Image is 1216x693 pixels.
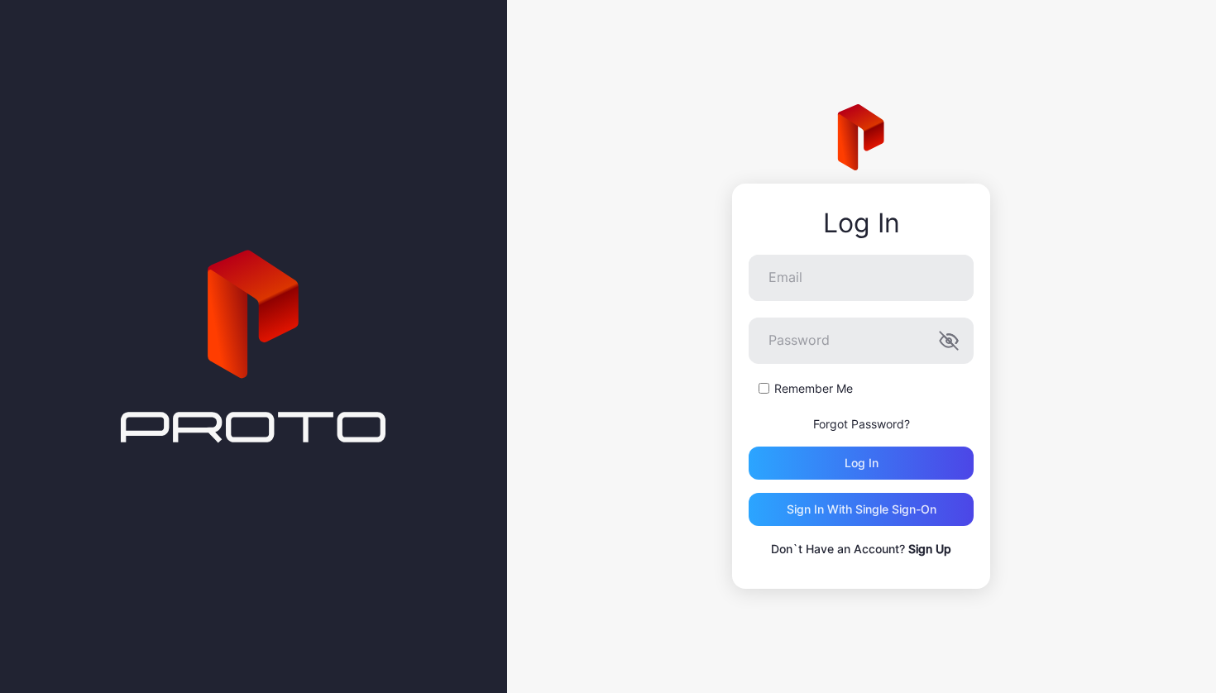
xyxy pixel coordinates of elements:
[774,380,853,397] label: Remember Me
[749,318,974,364] input: Password
[939,331,959,351] button: Password
[749,539,974,559] p: Don`t Have an Account?
[813,417,910,431] a: Forgot Password?
[749,493,974,526] button: Sign in With Single Sign-On
[749,208,974,238] div: Log In
[787,503,936,516] div: Sign in With Single Sign-On
[908,542,951,556] a: Sign Up
[749,255,974,301] input: Email
[845,456,878,470] div: Log in
[749,447,974,480] button: Log in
